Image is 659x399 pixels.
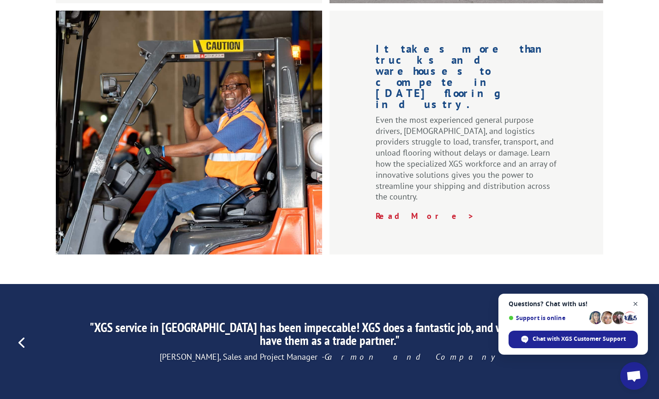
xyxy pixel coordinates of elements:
[376,211,474,221] a: Read More >
[160,351,500,362] span: [PERSON_NAME], Sales and Project Manager -
[509,331,638,348] div: Chat with XGS Customer Support
[376,115,557,211] p: Even the most experienced general purpose drivers, [DEMOGRAPHIC_DATA], and logistics providers st...
[630,298,641,310] span: Close chat
[324,351,500,362] em: Garmon and Company
[533,335,626,343] span: Chat with XGS Customer Support
[376,43,557,115] h1: It takes more than trucks and warehouses to compete in [DATE] flooring industry.
[86,321,573,351] h2: "XGS service in [GEOGRAPHIC_DATA] has been impeccable! XGS does a fantastic job, and we are happy...
[620,362,648,390] div: Open chat
[509,300,638,308] span: Questions? Chat with us!
[509,314,586,321] span: Support is online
